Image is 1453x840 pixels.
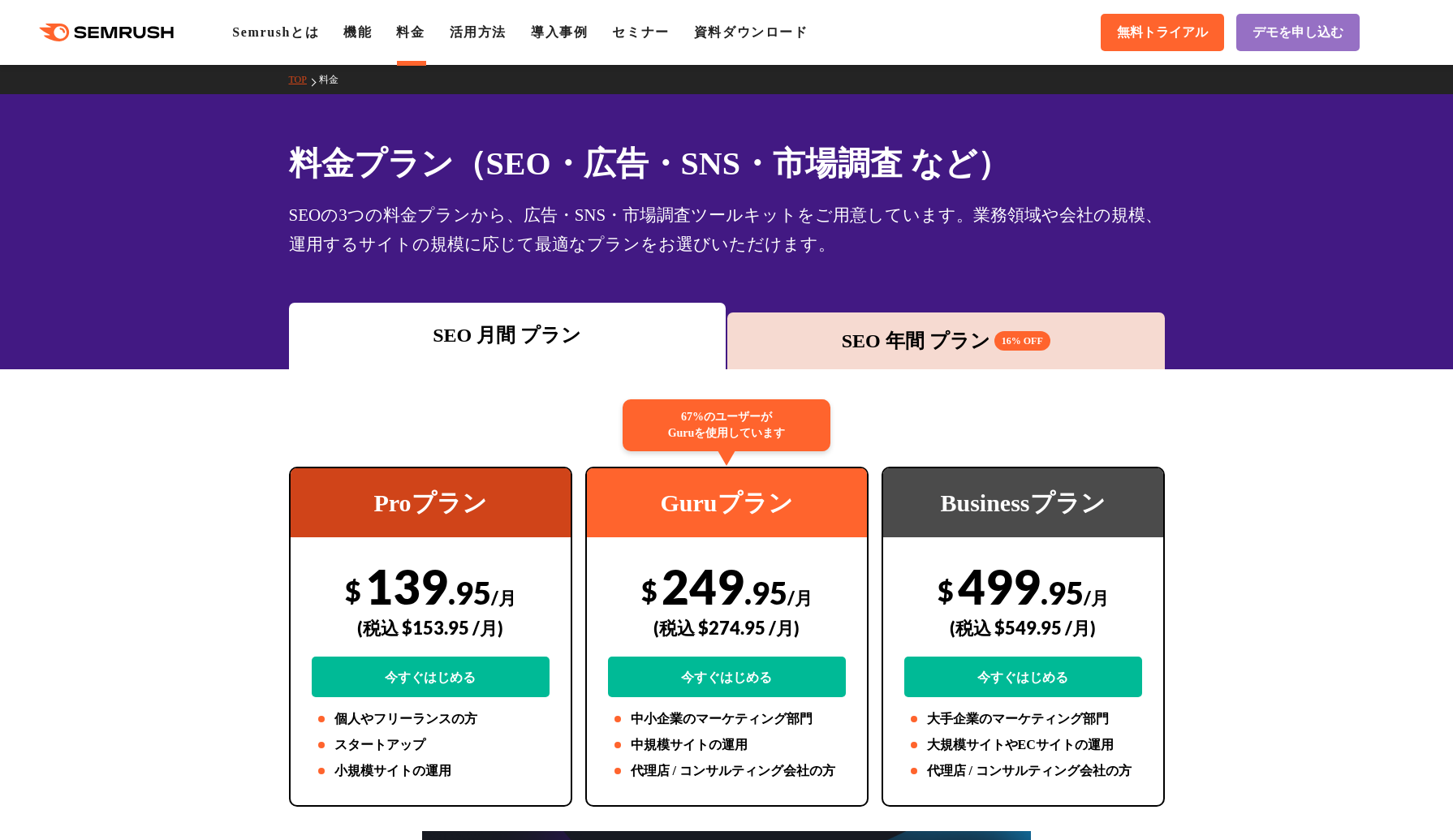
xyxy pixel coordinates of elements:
a: デモを申し込む [1236,14,1360,51]
a: 資料ダウンロード [694,25,808,39]
a: 今すぐはじめる [312,657,550,697]
li: スタートアップ [312,735,550,755]
span: 無料トライアル [1117,24,1208,41]
a: 機能 [343,25,372,39]
div: 139 [312,558,550,697]
div: Businessプラン [883,468,1163,537]
div: (税込 $274.95 /月) [608,599,846,657]
span: 16% OFF [994,331,1050,351]
span: .95 [744,574,787,611]
span: $ [345,574,361,607]
li: 中規模サイトの運用 [608,735,846,755]
span: $ [938,574,954,607]
a: 活用方法 [450,25,507,39]
div: 249 [608,558,846,697]
li: 大手企業のマーケティング部門 [904,709,1142,729]
li: 代理店 / コンサルティング会社の方 [904,761,1142,781]
li: 代理店 / コンサルティング会社の方 [608,761,846,781]
span: /月 [787,587,813,609]
a: 料金 [396,25,425,39]
a: セミナー [612,25,669,39]
li: 大規模サイトやECサイトの運用 [904,735,1142,755]
span: デモを申し込む [1253,24,1343,41]
div: (税込 $549.95 /月) [904,599,1142,657]
a: Semrushとは [232,25,319,39]
span: /月 [1084,587,1109,609]
div: Guruプラン [587,468,867,537]
a: 無料トライアル [1101,14,1224,51]
li: 個人やフリーランスの方 [312,709,550,729]
a: 導入事例 [531,25,588,39]
span: /月 [491,587,516,609]
div: 499 [904,558,1142,697]
div: SEOの3つの料金プランから、広告・SNS・市場調査ツールキットをご用意しています。業務領域や会社の規模、運用するサイトの規模に応じて最適なプランをお選びいただけます。 [289,200,1165,259]
div: SEO 年間 プラン [735,326,1157,355]
div: 67%のユーザーが Guruを使用しています [623,399,830,451]
a: 今すぐはじめる [608,657,846,697]
div: Proプラン [291,468,571,537]
a: 今すぐはじめる [904,657,1142,697]
span: .95 [448,574,491,611]
span: .95 [1041,574,1084,611]
div: (税込 $153.95 /月) [312,599,550,657]
li: 中小企業のマーケティング部門 [608,709,846,729]
a: 料金 [319,74,351,85]
div: SEO 月間 プラン [297,321,718,350]
span: $ [641,574,658,607]
a: TOP [289,74,319,85]
h1: 料金プラン（SEO・広告・SNS・市場調査 など） [289,140,1165,187]
li: 小規模サイトの運用 [312,761,550,781]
